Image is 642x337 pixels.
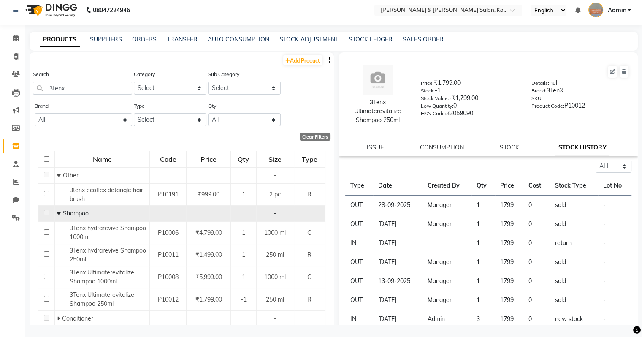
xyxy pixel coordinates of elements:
[550,272,598,291] td: sold
[347,98,409,125] div: 3Tenx Ultimaterevitalize Shampoo 250ml
[471,176,495,196] th: Qty
[421,101,519,113] div: 0
[158,251,179,258] span: P10011
[35,102,49,110] label: Brand
[63,209,89,217] span: Shampoo
[307,229,312,236] span: C
[421,110,446,117] label: HSN Code:
[598,234,631,253] td: -
[550,291,598,310] td: sold
[423,196,472,215] td: Manager
[231,152,255,167] div: Qty
[421,86,519,98] div: -1
[242,251,245,258] span: 1
[373,310,423,329] td: [DATE]
[373,272,423,291] td: 13-09-2025
[495,176,523,196] th: Price
[598,310,631,329] td: -
[167,35,198,43] a: TRANSFER
[471,272,495,291] td: 1
[423,176,472,196] th: Created By
[33,71,49,78] label: Search
[531,102,564,110] label: Product Code:
[345,234,373,253] td: IN
[345,253,373,272] td: OUT
[598,176,631,196] th: Lot No
[367,144,384,151] a: ISSUE
[531,101,629,113] div: P10012
[283,55,322,65] a: Add Product
[607,6,626,15] span: Admin
[70,269,134,285] span: 3Tenx Ultimaterevitalize Shampoo 1000ml
[40,32,80,47] a: PRODUCTS
[598,291,631,310] td: -
[134,102,145,110] label: Type
[531,86,629,98] div: 3TenX
[307,190,312,198] span: R
[158,296,179,303] span: P10012
[195,273,222,281] span: ₹5,999.00
[421,94,519,106] div: -₹1,799.00
[57,315,62,322] span: Expand Row
[598,196,631,215] td: -
[550,215,598,234] td: sold
[300,133,330,141] div: Clear Filters
[62,315,93,322] span: Conditioner
[55,152,149,167] div: Name
[588,3,603,17] img: Admin
[264,229,286,236] span: 1000 ml
[158,190,179,198] span: P10191
[423,215,472,234] td: Manager
[57,209,63,217] span: Collapse Row
[531,79,549,87] label: Details:
[295,152,325,167] div: Type
[345,310,373,329] td: IN
[471,310,495,329] td: 3
[363,65,393,95] img: avatar
[345,272,373,291] td: OUT
[495,234,523,253] td: 1799
[495,291,523,310] td: 1799
[158,273,179,281] span: P10008
[523,253,550,272] td: 0
[158,229,179,236] span: P10006
[70,291,134,307] span: 3Tenx Ultimaterevitalize Shampoo 250ml
[57,171,63,179] span: Collapse Row
[495,215,523,234] td: 1799
[132,35,157,43] a: ORDERS
[208,35,269,43] a: AUTO CONSUMPTION
[421,79,434,87] label: Price:
[471,196,495,215] td: 1
[208,102,216,110] label: Qty
[242,273,245,281] span: 1
[195,296,222,303] span: ₹1,799.00
[307,273,312,281] span: C
[550,253,598,272] td: sold
[421,79,519,90] div: ₹1,799.00
[307,296,312,303] span: R
[257,152,293,167] div: Size
[187,152,230,167] div: Price
[495,253,523,272] td: 1799
[550,234,598,253] td: return
[269,190,281,198] span: 2 pc
[471,291,495,310] td: 1
[134,71,155,78] label: Category
[208,71,239,78] label: Sub Category
[195,229,222,236] span: ₹4,799.00
[345,215,373,234] td: OUT
[523,176,550,196] th: Cost
[373,215,423,234] td: [DATE]
[266,296,284,303] span: 250 ml
[241,296,247,303] span: -1
[423,272,472,291] td: Manager
[274,209,276,217] span: -
[242,229,245,236] span: 1
[423,253,472,272] td: Manager
[274,171,276,179] span: -
[349,35,393,43] a: STOCK LEDGER
[264,273,286,281] span: 1000 ml
[550,310,598,329] td: new stock
[423,291,472,310] td: Manager
[523,291,550,310] td: 0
